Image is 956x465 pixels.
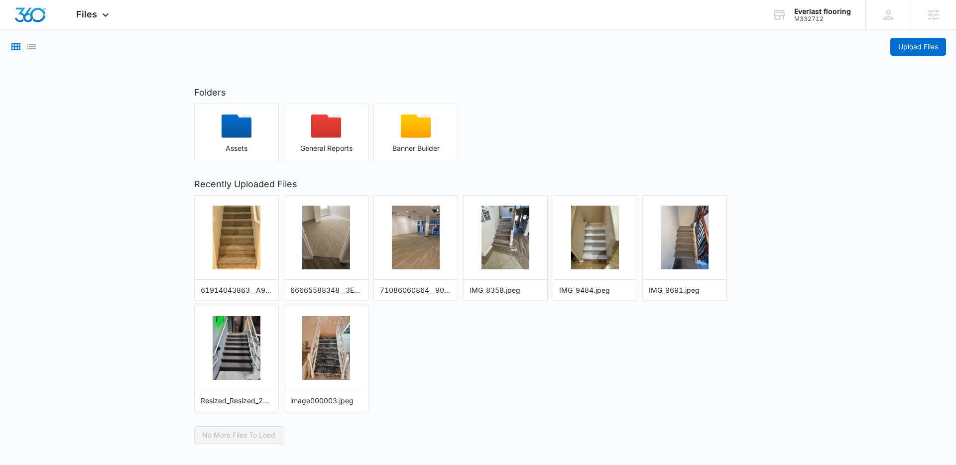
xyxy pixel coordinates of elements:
[890,38,946,56] button: Upload Files
[392,206,440,269] img: 71086060864__90F84D55-8B04-4CB9-B4C2-026497C3CA9A.jpeg
[213,206,260,269] img: 61914043863__A9743573-51D5-454D-8FE8-AAC26E467246.jpeg
[302,316,350,380] img: image000003.jpeg
[194,86,762,99] h2: Folders
[470,285,541,295] div: IMG_8358.jpeg
[380,285,452,295] div: 71086060864__90F84D55-8B04-4CB9-B4C2-026497C3CA9A.jpeg
[374,144,458,152] div: Banner Builder
[898,41,938,52] span: Upload Files
[213,316,260,380] img: Resized_Resized_20240926_123526.jpeg
[649,285,720,295] div: IMG_9691.jpeg
[302,206,350,269] img: 66665588348__3E893D90-4661-4A85-BC9E-592B8248BEE8.jpeg
[794,7,851,15] div: account name
[373,104,458,162] button: Banner Builder
[194,104,279,162] button: Assets
[661,206,709,269] img: IMG_9691.jpeg
[290,285,362,295] div: 66665588348__3E893D90-4661-4A85-BC9E-592B8248BEE8.jpeg
[195,144,278,152] div: Assets
[794,15,851,22] div: account id
[481,206,529,269] img: IMG_8358.jpeg
[201,395,272,406] div: Resized_Resized_20240926_123526.jpeg
[76,9,97,19] span: Files
[290,395,362,406] div: image000003.jpeg
[559,285,631,295] div: IMG_9484.jpeg
[284,104,368,162] button: General Reports
[284,144,368,152] div: General Reports
[571,206,619,269] img: IMG_9484.jpeg
[194,426,283,444] button: No More Files To Load
[201,285,272,295] div: 61914043863__A9743573-51D5-454D-8FE8-AAC26E467246.jpeg
[194,177,762,191] h2: Recently Uploaded Files
[25,41,37,53] button: List View
[10,41,22,53] button: Grid View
